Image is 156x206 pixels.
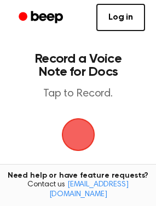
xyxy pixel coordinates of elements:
a: Beep [11,7,73,28]
a: [EMAIL_ADDRESS][DOMAIN_NAME] [49,181,129,198]
img: Beep Logo [62,118,95,151]
p: Tap to Record. [20,87,136,101]
span: Contact us [7,180,149,199]
a: Log in [96,4,145,31]
h1: Record a Voice Note for Docs [20,52,136,78]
